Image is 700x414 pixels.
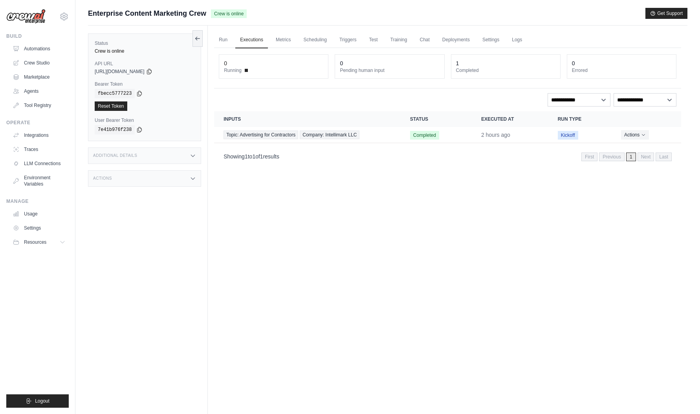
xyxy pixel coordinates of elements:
time: September 12, 2025 at 22:56 EDT [481,132,510,138]
label: API URL [95,61,194,67]
span: Kickoff [558,131,578,140]
a: Metrics [271,32,296,48]
a: Test [365,32,383,48]
dt: Completed [456,67,555,74]
h3: Additional Details [93,153,137,158]
a: Automations [9,42,69,55]
a: View execution details for Topic [224,131,391,139]
span: Enterprise Content Marketing Crew [88,8,206,19]
a: Deployments [438,32,475,48]
span: 1 [260,153,263,160]
span: Logout [35,398,49,404]
div: Crew is online [95,48,194,54]
span: 1 [252,153,255,160]
a: Settings [9,222,69,234]
a: Tool Registry [9,99,69,112]
span: Previous [599,153,625,161]
span: [URL][DOMAIN_NAME] [95,68,145,75]
nav: Pagination [214,146,681,166]
a: Chat [415,32,434,48]
span: First [581,153,597,161]
section: Crew executions table [214,111,681,166]
h3: Actions [93,176,112,181]
div: 0 [224,59,227,67]
span: Running [224,67,242,74]
a: Usage [9,208,69,220]
dt: Errored [572,67,671,74]
a: Settings [478,32,504,48]
a: Executions [235,32,268,48]
button: Actions for execution [621,130,649,140]
div: 0 [572,59,575,67]
a: Agents [9,85,69,98]
label: Status [95,40,194,46]
span: Topic: Advertising for Contractors [224,131,298,139]
a: Traces [9,143,69,156]
p: Showing to of results [224,153,279,160]
a: Training [386,32,412,48]
div: Operate [6,120,69,126]
a: Run [214,32,232,48]
label: User Bearer Token [95,117,194,123]
a: Logs [507,32,527,48]
label: Bearer Token [95,81,194,87]
span: Next [638,153,654,161]
nav: Pagination [581,153,672,161]
a: Scheduling [299,32,332,48]
code: fbecc5777223 [95,89,135,98]
button: Resources [9,236,69,248]
span: Last [656,153,672,161]
th: Run Type [548,111,612,127]
a: Marketplace [9,71,69,83]
span: Resources [24,239,46,245]
a: Crew Studio [9,57,69,69]
div: 0 [340,59,343,67]
th: Executed at [472,111,548,127]
th: Inputs [214,111,401,127]
div: 1 [456,59,459,67]
img: Logo [6,9,46,24]
dt: Pending human input [340,67,439,74]
button: Logout [6,394,69,408]
div: Manage [6,198,69,204]
button: Get Support [645,8,687,19]
span: Company: Intellimark LLC [300,131,359,139]
div: Build [6,33,69,39]
a: Environment Variables [9,171,69,190]
span: Completed [410,131,439,140]
a: Triggers [335,32,361,48]
a: LLM Connections [9,157,69,170]
span: Crew is online [211,9,247,18]
span: 1 [626,153,636,161]
a: Reset Token [95,101,127,111]
th: Status [401,111,472,127]
span: 1 [245,153,248,160]
code: 7e41b976f238 [95,125,135,134]
a: Integrations [9,129,69,142]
